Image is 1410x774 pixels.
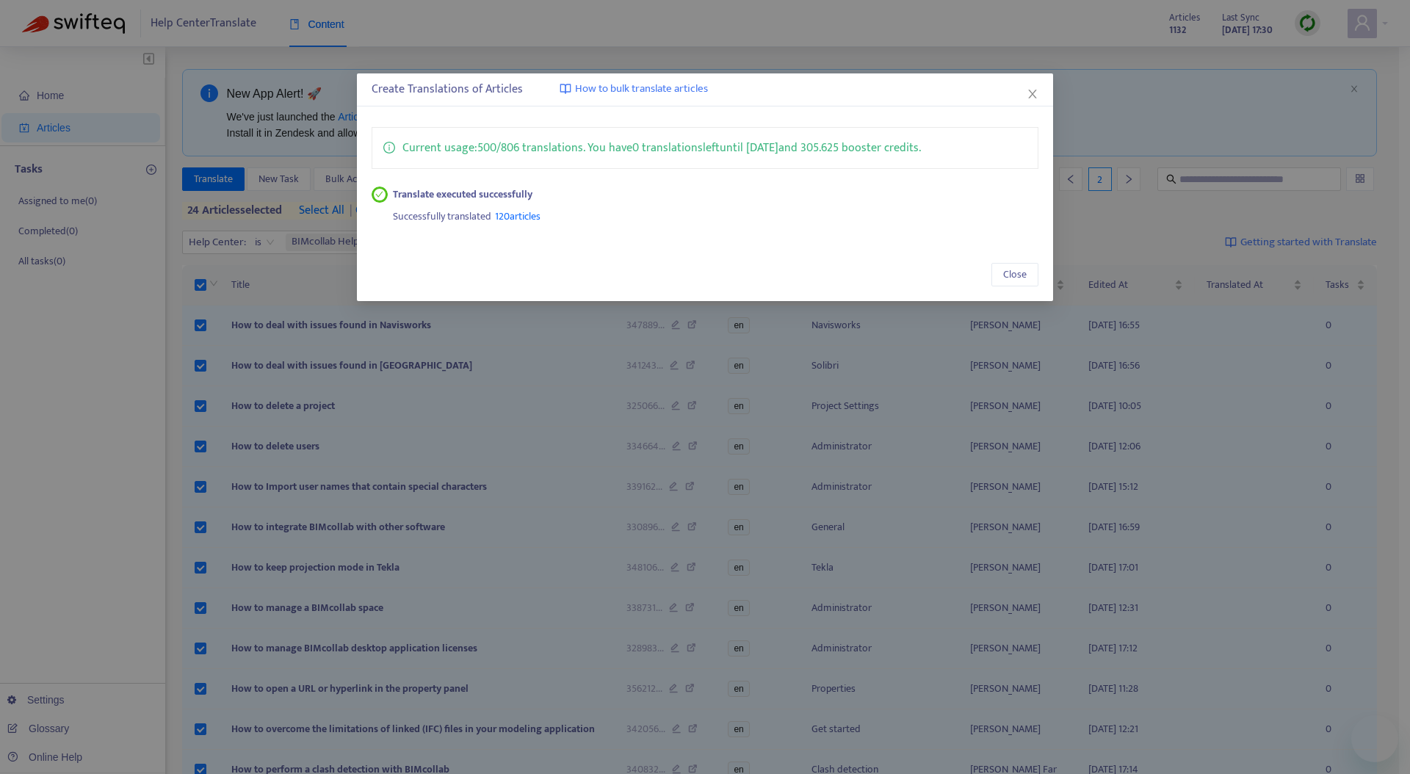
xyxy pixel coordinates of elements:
span: check [375,190,383,198]
span: close [1027,88,1038,100]
strong: Translate executed successfully [393,187,532,203]
img: image-link [560,83,571,95]
span: How to bulk translate articles [575,81,708,98]
div: Successfully translated [393,203,1038,225]
div: Create Translations of Articles [372,81,1039,98]
span: Close [1003,267,1027,283]
iframe: Button to launch messaging window, conversation in progress [1351,715,1398,762]
span: 120 articles [495,208,540,225]
button: Close [1024,86,1041,102]
span: info-circle [383,139,395,153]
a: How to bulk translate articles [560,81,708,98]
p: Current usage: 500 / 806 translations . You have 0 translations left until [DATE] and 305.625 boo... [402,139,921,157]
button: Close [991,263,1038,286]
